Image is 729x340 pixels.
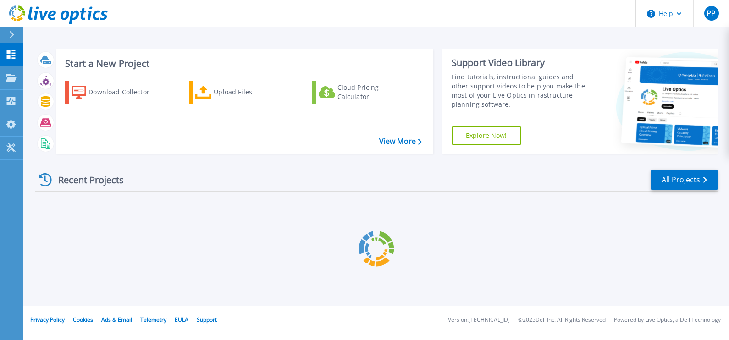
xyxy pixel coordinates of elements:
a: Telemetry [140,316,166,324]
li: Powered by Live Optics, a Dell Technology [614,317,721,323]
a: Ads & Email [101,316,132,324]
div: Find tutorials, instructional guides and other support videos to help you make the most of your L... [452,72,590,109]
li: Version: [TECHNICAL_ID] [448,317,510,323]
a: EULA [175,316,188,324]
div: Recent Projects [35,169,136,191]
li: © 2025 Dell Inc. All Rights Reserved [518,317,606,323]
div: Download Collector [88,83,162,101]
div: Support Video Library [452,57,590,69]
a: Support [197,316,217,324]
a: Cookies [73,316,93,324]
h3: Start a New Project [65,59,421,69]
span: PP [707,10,716,17]
a: View More [379,137,422,146]
a: Upload Files [189,81,291,104]
a: Cloud Pricing Calculator [312,81,414,104]
div: Cloud Pricing Calculator [337,83,411,101]
a: Download Collector [65,81,167,104]
a: Privacy Policy [30,316,65,324]
div: Upload Files [214,83,287,101]
a: All Projects [651,170,718,190]
a: Explore Now! [452,126,521,145]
